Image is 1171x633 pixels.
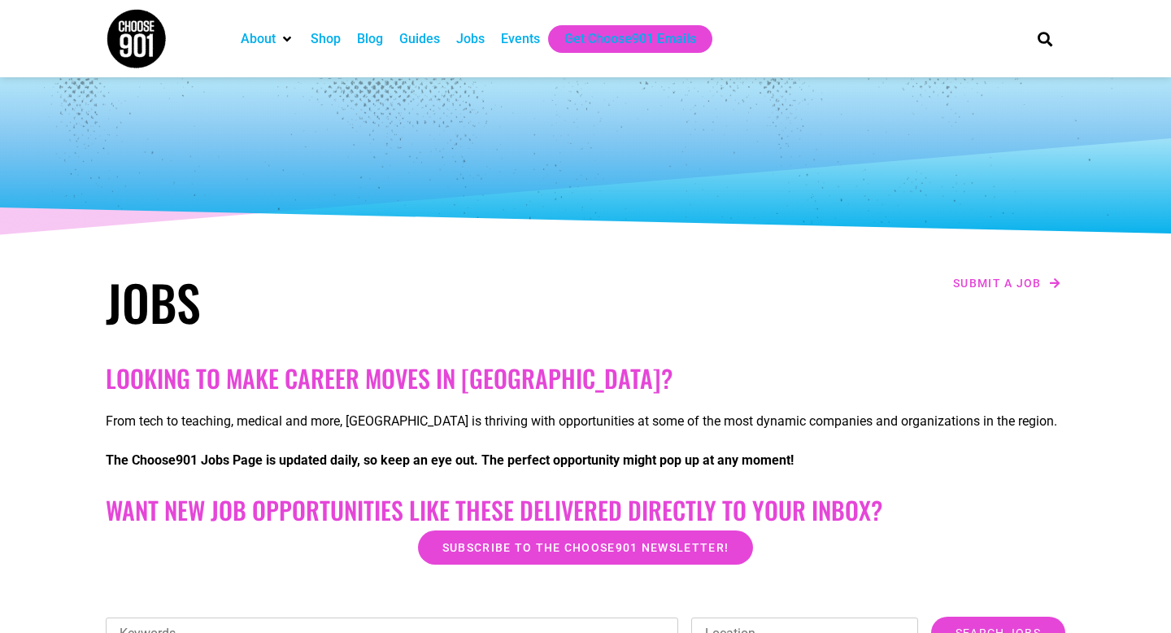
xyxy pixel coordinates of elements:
strong: The Choose901 Jobs Page is updated daily, so keep an eye out. The perfect opportunity might pop u... [106,452,794,468]
span: Submit a job [953,277,1042,289]
div: About [233,25,303,53]
a: Submit a job [948,273,1065,294]
div: Search [1032,25,1059,52]
h2: Looking to make career moves in [GEOGRAPHIC_DATA]? [106,364,1065,393]
a: Guides [399,29,440,49]
a: Subscribe to the Choose901 newsletter! [418,530,753,565]
a: Events [501,29,540,49]
p: From tech to teaching, medical and more, [GEOGRAPHIC_DATA] is thriving with opportunities at some... [106,412,1065,431]
a: Jobs [456,29,485,49]
h1: Jobs [106,273,577,331]
span: Subscribe to the Choose901 newsletter! [442,542,729,553]
h2: Want New Job Opportunities like these Delivered Directly to your Inbox? [106,495,1065,525]
a: Blog [357,29,383,49]
a: Get Choose901 Emails [564,29,696,49]
a: Shop [311,29,341,49]
a: About [241,29,276,49]
nav: Main nav [233,25,1010,53]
